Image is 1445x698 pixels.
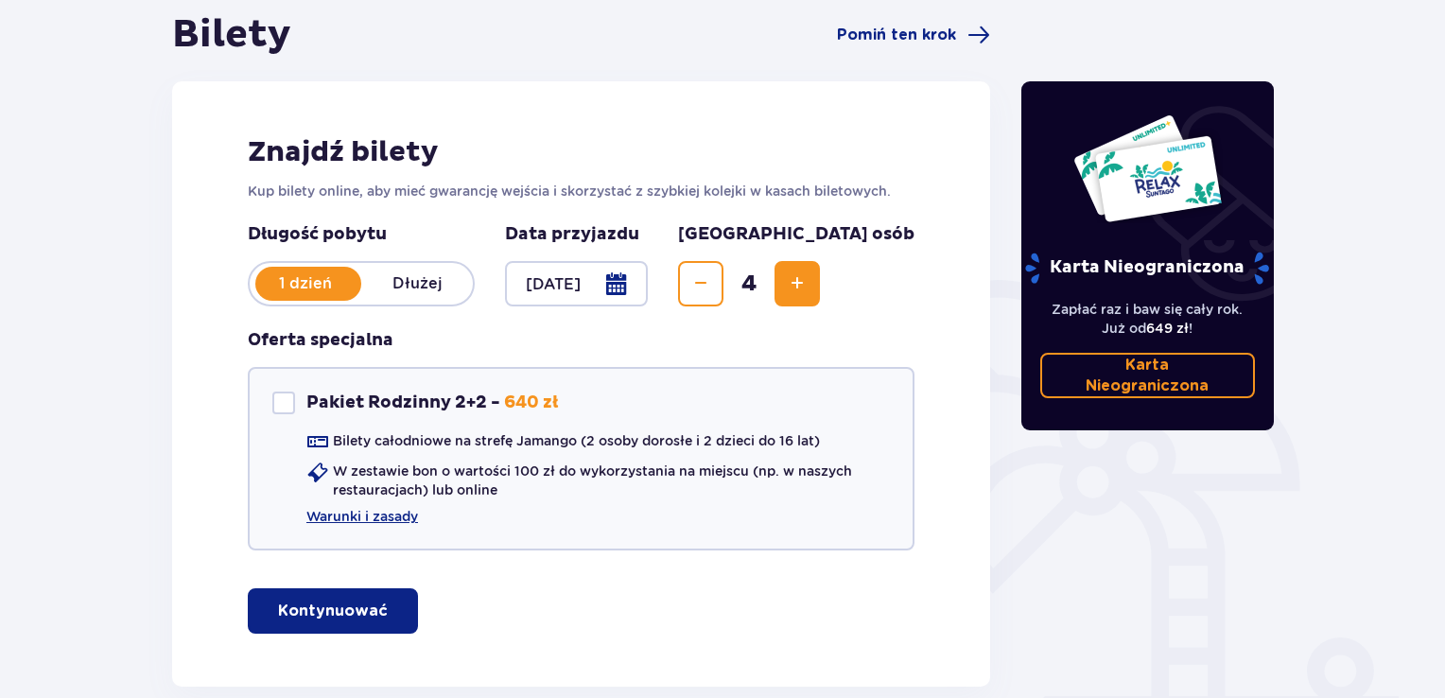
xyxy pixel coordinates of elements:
font: ! [1189,321,1193,336]
font: Zapłać raz i baw się cały rok. Już od [1052,302,1243,336]
font: Pomiń ten krok [837,27,956,43]
button: Zmniejszenie [678,261,723,306]
span: 4 [727,270,771,298]
font: Bilety [172,11,291,59]
font: [GEOGRAPHIC_DATA] osób [678,223,914,245]
font: Dłużej [392,274,443,292]
font: Znajdź bilety [248,134,439,169]
font: Warunki i zasady [306,509,418,524]
font: Pakiet Rodzinny 2+2 [306,392,487,413]
font: 1 dzień [279,274,332,292]
button: Kontynuować [248,588,418,634]
font: Kup bilety online, aby mieć gwarancję wejścia i skorzystać z szybkiej kolejki w kasach biletowych. [248,183,891,199]
font: Oferta specjalna [248,329,393,351]
font: W zestawie bon o wartości 100 zł do wykorzystania na miejscu (np. w naszych restauracjach) lub on... [333,463,852,497]
button: Zwiększyć [775,261,820,306]
a: Pomiń ten krok [837,24,990,46]
a: Karta Nieograniczona [1040,353,1256,398]
font: 649 zł [1146,321,1189,336]
font: Data przyjazdu [505,223,639,245]
font: Kontynuować [278,603,388,619]
a: Warunki i zasady [306,507,418,526]
font: - [491,392,500,413]
font: 640 zł [504,392,558,413]
font: Karta Nieograniczona [1086,358,1209,393]
font: Karta Nieograniczona [1050,256,1245,278]
font: Długość pobytu [248,223,387,245]
font: Bilety całodniowe na strefę Jamango (2 osoby dorosłe i 2 dzieci do 16 lat) [333,433,820,448]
